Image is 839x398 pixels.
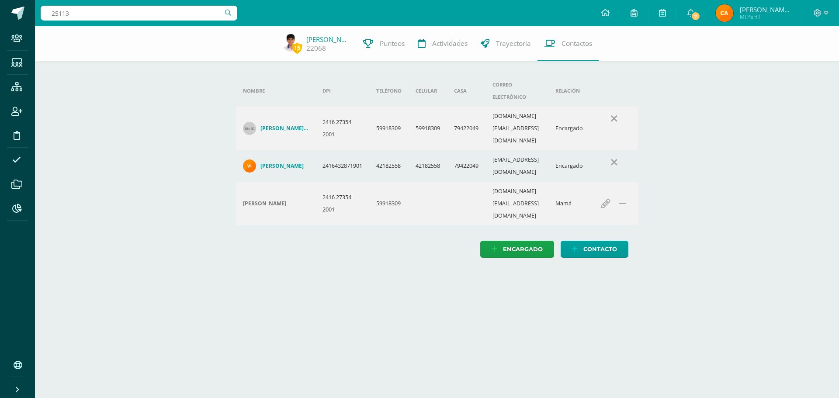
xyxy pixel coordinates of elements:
[409,75,447,107] th: Celular
[740,5,792,14] span: [PERSON_NAME] Santiago [PERSON_NAME]
[583,241,617,257] span: Contacto
[282,34,300,52] img: 03403277022bab9a13f1707cf2b85ac7.png
[315,75,370,107] th: DPI
[243,159,309,173] a: [PERSON_NAME]
[496,39,531,48] span: Trayectoria
[485,182,548,225] td: [DOMAIN_NAME][EMAIL_ADDRESS][DOMAIN_NAME]
[306,44,326,53] a: 22068
[369,150,409,182] td: 42182558
[480,241,554,258] a: Encargado
[357,26,411,61] a: Punteos
[411,26,474,61] a: Actividades
[447,75,485,107] th: Casa
[243,159,256,173] img: e2451cdbfacdb71ee055aa9990e342f1.png
[260,163,304,170] h4: [PERSON_NAME]
[369,75,409,107] th: Teléfono
[548,107,590,150] td: Encargado
[485,150,548,182] td: [EMAIL_ADDRESS][DOMAIN_NAME]
[740,13,792,21] span: Mi Perfil
[548,150,590,182] td: Encargado
[485,107,548,150] td: [DOMAIN_NAME][EMAIL_ADDRESS][DOMAIN_NAME]
[432,39,468,48] span: Actividades
[306,35,350,44] a: [PERSON_NAME]
[716,4,733,22] img: af9f1233f962730253773e8543f9aabb.png
[243,200,286,207] h4: [PERSON_NAME]
[369,107,409,150] td: 59918309
[447,150,485,182] td: 79422049
[292,42,302,53] span: 15
[503,241,543,257] span: Encargado
[243,122,309,135] a: [PERSON_NAME] [PERSON_NAME]
[548,75,590,107] th: Relación
[315,182,370,225] td: 2416 27354 2001
[243,122,256,135] img: 30x30
[260,125,309,132] h4: [PERSON_NAME] [PERSON_NAME]
[243,200,309,207] div: Karla Monroy
[380,39,405,48] span: Punteos
[562,39,592,48] span: Contactos
[315,107,370,150] td: 2416 27354 2001
[485,75,548,107] th: Correo electrónico
[691,11,700,21] span: 7
[474,26,537,61] a: Trayectoria
[315,150,370,182] td: 2416432871901
[369,182,409,225] td: 59918309
[447,107,485,150] td: 79422049
[537,26,599,61] a: Contactos
[409,107,447,150] td: 59918309
[41,6,237,21] input: Busca un usuario...
[409,150,447,182] td: 42182558
[561,241,628,258] a: Contacto
[548,182,590,225] td: Mamá
[236,75,315,107] th: Nombre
